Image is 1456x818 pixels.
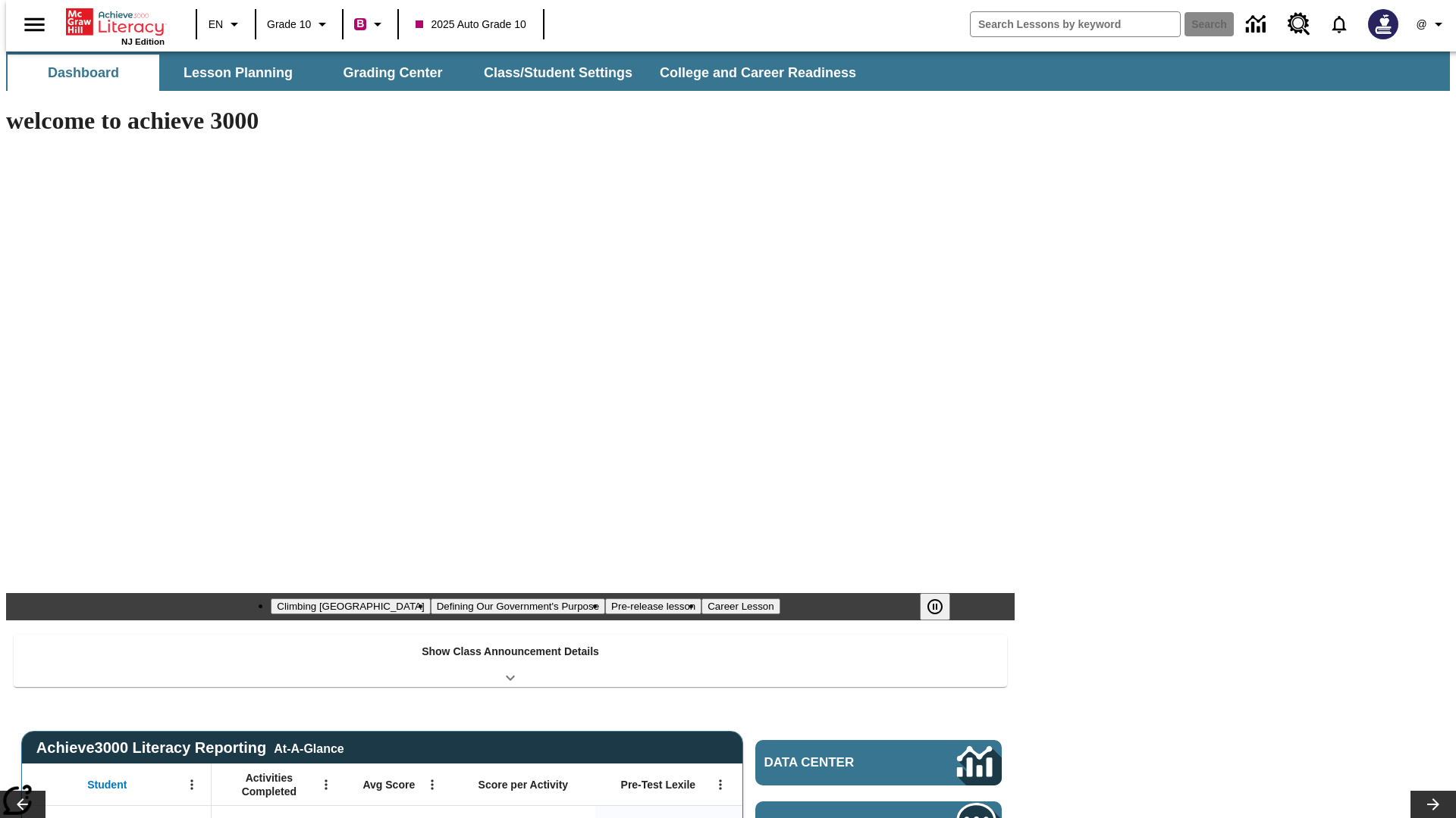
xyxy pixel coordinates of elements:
img: Avatar [1368,9,1398,39]
span: Pre-Test Lexile [621,778,696,791]
a: Resource Center, Will open in new tab [1279,4,1319,45]
span: Activities Completed [219,771,319,798]
a: Notifications [1319,5,1359,44]
button: Grading Center [317,55,469,91]
span: 2025 Auto Grade 10 [416,17,526,33]
button: Select a new avatar [1359,5,1407,44]
button: Open Menu [180,773,203,796]
button: Pause [920,593,950,620]
button: Profile/Settings [1407,11,1456,38]
a: Data Center [755,740,1002,785]
span: B [356,14,364,33]
span: NJ Edition [121,37,165,46]
input: search field [971,12,1180,36]
p: Show Class Announcement Details [422,644,599,660]
button: Open side menu [12,2,57,47]
button: College and Career Readiness [648,55,868,91]
span: Data Center [764,755,906,770]
button: Open Menu [421,773,444,796]
a: Home [66,7,165,37]
div: SubNavbar [6,52,1450,91]
button: Class/Student Settings [472,55,645,91]
a: Data Center [1237,4,1279,45]
span: Score per Activity [479,778,569,791]
button: Lesson Planning [162,55,314,91]
button: Language: EN, Select a language [202,11,250,38]
div: Show Class Announcement Details [14,635,1007,687]
span: Grade 10 [267,17,311,33]
button: Slide 2 Defining Our Government's Purpose [431,598,605,614]
div: Home [66,5,165,46]
span: Avg Score [362,778,415,791]
h1: welcome to achieve 3000 [6,107,1015,135]
button: Slide 1 Climbing Mount Tai [271,598,430,614]
button: Open Menu [709,773,732,796]
button: Open Menu [315,773,337,796]
button: Grade: Grade 10, Select a grade [261,11,337,38]
span: EN [209,17,223,33]
button: Lesson carousel, Next [1410,791,1456,818]
div: Pause [920,593,965,620]
span: Achieve3000 Literacy Reporting [36,739,344,757]
span: @ [1416,17,1426,33]
button: Dashboard [8,55,159,91]
button: Slide 4 Career Lesson [701,598,780,614]
span: Student [87,778,127,791]
div: At-A-Glance [274,739,344,756]
button: Slide 3 Pre-release lesson [605,598,701,614]
button: Boost Class color is violet red. Change class color [348,11,393,38]
div: SubNavbar [6,55,870,91]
